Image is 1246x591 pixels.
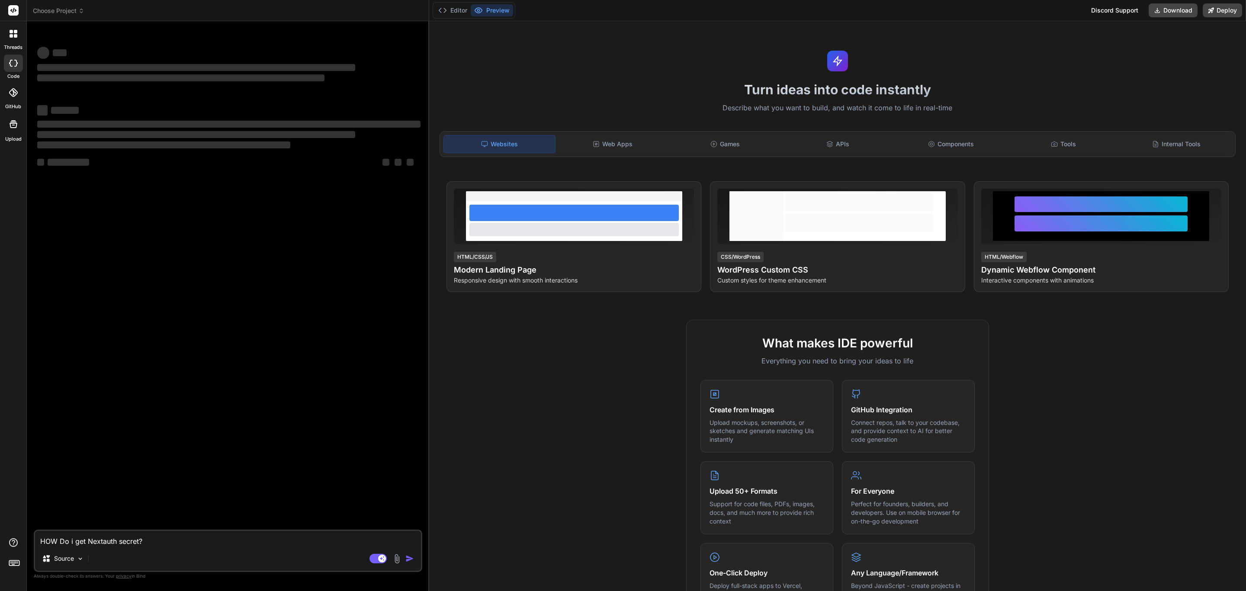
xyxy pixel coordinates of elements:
[717,276,957,285] p: Custom styles for theme enhancement
[51,107,79,114] span: ‌
[53,49,67,56] span: ‌
[407,159,414,166] span: ‌
[395,159,401,166] span: ‌
[435,4,471,16] button: Editor
[405,554,414,563] img: icon
[54,554,74,563] p: Source
[851,405,966,415] h4: GitHub Integration
[783,135,894,153] div: APIs
[670,135,781,153] div: Games
[454,276,694,285] p: Responsive design with smooth interactions
[454,264,694,276] h4: Modern Landing Page
[443,135,556,153] div: Websites
[454,252,496,262] div: HTML/CSS/JS
[851,500,966,525] p: Perfect for founders, builders, and developers. Use on mobile browser for on-the-go development
[37,47,49,59] span: ‌
[382,159,389,166] span: ‌
[710,568,824,578] h4: One-Click Deploy
[710,418,824,444] p: Upload mockups, screenshots, or sketches and generate matching UIs instantly
[5,103,21,110] label: GitHub
[851,486,966,496] h4: For Everyone
[710,500,824,525] p: Support for code files, PDFs, images, docs, and much more to provide rich context
[1149,3,1198,17] button: Download
[710,486,824,496] h4: Upload 50+ Formats
[48,159,89,166] span: ‌
[37,131,355,138] span: ‌
[700,356,975,366] p: Everything you need to bring your ideas to life
[1008,135,1119,153] div: Tools
[434,82,1241,97] h1: Turn ideas into code instantly
[37,141,290,148] span: ‌
[434,103,1241,114] p: Describe what you want to build, and watch it come to life in real-time
[471,4,513,16] button: Preview
[35,531,421,546] textarea: HOW Do i get Nextauth secret?
[981,276,1221,285] p: Interactive components with animations
[116,573,132,578] span: privacy
[710,405,824,415] h4: Create from Images
[1086,3,1143,17] div: Discord Support
[895,135,1006,153] div: Components
[7,73,19,80] label: code
[717,252,764,262] div: CSS/WordPress
[5,135,22,143] label: Upload
[34,572,422,580] p: Always double-check its answers. Your in Bind
[1121,135,1232,153] div: Internal Tools
[557,135,668,153] div: Web Apps
[37,105,48,116] span: ‌
[392,554,402,564] img: attachment
[37,159,44,166] span: ‌
[1203,3,1242,17] button: Deploy
[4,44,22,51] label: threads
[981,264,1221,276] h4: Dynamic Webflow Component
[717,264,957,276] h4: WordPress Custom CSS
[33,6,84,15] span: Choose Project
[851,568,966,578] h4: Any Language/Framework
[851,418,966,444] p: Connect repos, talk to your codebase, and provide context to AI for better code generation
[37,74,324,81] span: ‌
[700,334,975,352] h2: What makes IDE powerful
[981,252,1027,262] div: HTML/Webflow
[37,121,421,128] span: ‌
[37,64,355,71] span: ‌
[77,555,84,562] img: Pick Models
